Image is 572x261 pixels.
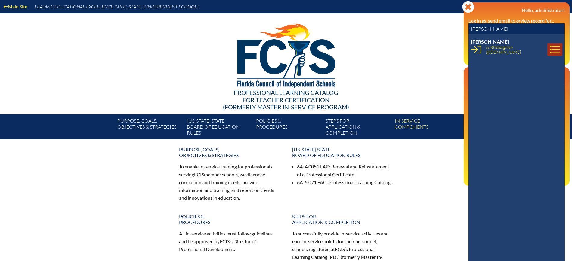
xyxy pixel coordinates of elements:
a: User infoReports [466,48,492,56]
a: Steps forapplication & completion [323,117,392,139]
span: for Teacher Certification [243,96,329,103]
svg: Close [462,1,474,13]
span: PLC [330,254,338,260]
a: Main Site [1,2,30,11]
a: Director of Professional Development [US_STATE] Council of Independent Schools since [DATE] [466,147,561,167]
a: Purpose, goals,objectives & strategies [115,117,184,139]
a: [US_STATE] StateBoard of Education rules [184,117,254,139]
span: FAC [320,164,329,169]
span: FAC [317,179,326,185]
p: To enable in-service training for professionals serving member schools, we diagnose curriculum an... [179,163,280,202]
a: User infoEE Control Panel [466,38,512,46]
div: Professional Learning Catalog (formerly Master In-service Program) [113,89,459,111]
a: Email passwordEmail &password [466,93,491,112]
h3: Hello, administrator! [468,7,565,13]
span: [PERSON_NAME] [471,39,509,44]
a: [US_STATE] StateBoard of Education rules [289,144,397,160]
label: Log in as, send email to, view record for... [468,18,554,23]
a: Purpose, goals,objectives & strategies [175,144,284,160]
a: cynthialongman@[DOMAIN_NAME] [484,43,523,56]
a: Policies &Procedures [175,211,284,227]
span: FCIS [220,238,230,244]
a: Policies &Procedures [254,117,323,139]
i: or [516,18,521,23]
li: 6A-4.0051, : Renewal and Reinstatement of a Professional Certificate [297,163,393,178]
a: In-servicecomponents [392,117,462,139]
a: PLC Coordinator [US_STATE] Council of Independent Schools since [DATE] [466,125,561,145]
img: FCISlogo221.eps [224,13,348,95]
span: FCIS [194,171,204,177]
span: FCIS [335,246,345,252]
svg: Log out [560,176,565,181]
a: Steps forapplication & completion [289,211,397,227]
li: 6A-5.071, : Professional Learning Catalogs [297,178,393,186]
p: All in-service activities must follow guidelines and be approved by ’s Director of Professional D... [179,230,280,253]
